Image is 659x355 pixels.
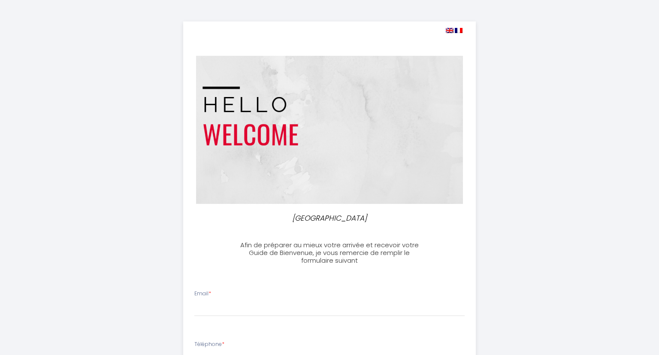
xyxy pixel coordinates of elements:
[194,340,224,349] label: Téléphone
[446,28,453,33] img: en.png
[238,212,421,224] p: [GEOGRAPHIC_DATA]
[455,28,463,33] img: fr.png
[194,290,211,298] label: Email
[234,241,425,264] h3: Afin de préparer au mieux votre arrivée et recevoir votre Guide de Bienvenue, je vous remercie de...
